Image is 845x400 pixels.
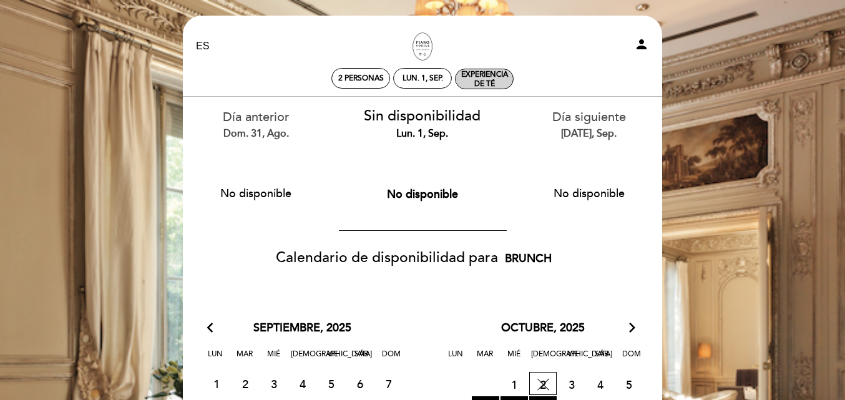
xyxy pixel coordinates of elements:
span: Mié [502,348,527,371]
button: No disponible [530,178,648,209]
i: arrow_back_ios [207,320,218,336]
button: No disponible [363,178,482,210]
div: lun. 1, sep. [403,74,443,83]
span: Mar [472,348,497,371]
div: lun. 1, sep. [349,127,497,141]
span: 5 [318,372,345,395]
span: Vie [560,348,585,371]
span: 5 [615,373,643,396]
span: 3 [558,373,585,396]
span: 2 personas [338,74,384,83]
span: Sáb [590,348,615,371]
span: Mié [261,348,286,371]
div: Día siguiente [515,109,663,140]
i: person [634,37,649,52]
div: Experiencia de Té [456,70,513,89]
span: 3 [260,372,288,395]
span: 6 [346,372,374,395]
div: [DATE], sep. [515,127,663,141]
span: Calendario de disponibilidad para [276,249,498,266]
div: Día anterior [182,109,330,140]
span: Sáb [349,348,374,371]
span: 7 [375,372,403,395]
button: person [634,37,649,56]
button: No disponible [197,178,315,209]
span: 4 [587,373,614,396]
span: Lun [443,348,468,371]
span: octubre, 2025 [501,320,585,336]
span: [DEMOGRAPHIC_DATA] [291,348,316,371]
span: Sin disponibilidad [364,107,481,125]
span: 1 [203,372,230,395]
a: Los Salones del Piano [PERSON_NAME] [344,29,501,64]
span: 2 [529,372,557,395]
span: septiembre, 2025 [253,320,351,336]
span: Lun [203,348,228,371]
span: No disponible [387,187,458,201]
div: dom. 31, ago. [182,127,330,141]
span: 4 [289,372,316,395]
span: [DEMOGRAPHIC_DATA] [531,348,556,371]
span: Vie [320,348,345,371]
span: 1 [501,373,528,396]
i: arrow_forward_ios [627,320,638,336]
span: Dom [619,348,644,371]
span: 2 [232,372,259,395]
span: Dom [379,348,404,371]
span: Mar [232,348,257,371]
